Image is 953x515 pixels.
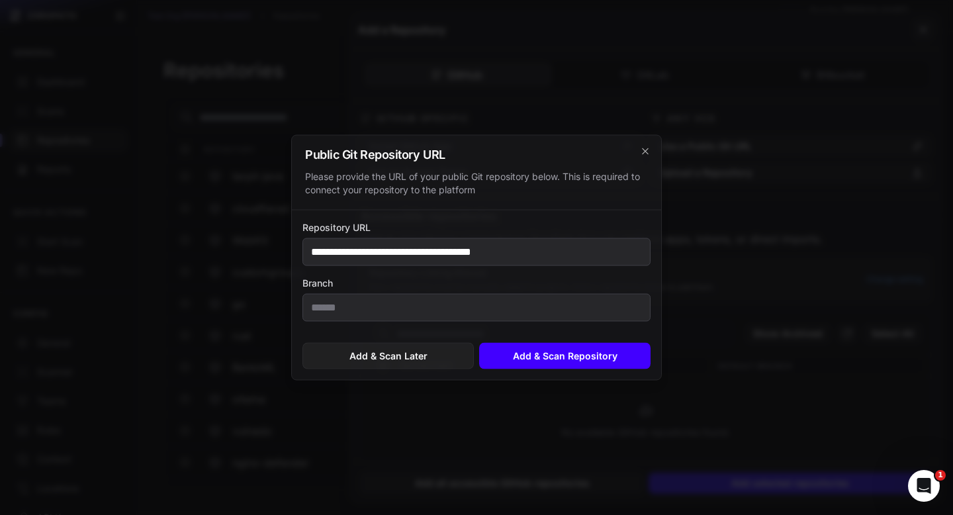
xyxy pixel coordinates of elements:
[640,146,651,157] svg: cross 2,
[908,470,940,502] iframe: Intercom live chat
[302,343,474,369] button: Add & Scan Later
[302,221,651,234] label: Repository URL
[302,277,651,290] label: Branch
[935,470,946,481] span: 1
[305,170,648,197] div: Please provide the URL of your public Git repository below. This is required to connect your repo...
[305,149,648,161] h2: Public Git Repository URL
[479,343,651,369] button: Add & Scan Repository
